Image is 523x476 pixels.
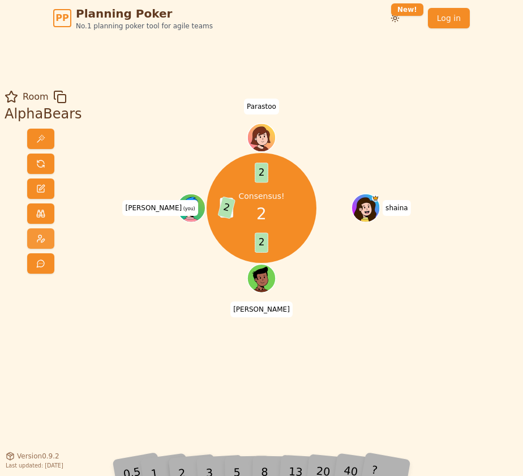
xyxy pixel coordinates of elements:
[372,194,379,202] span: shaina is the host
[244,99,279,114] span: Click to change your name
[217,197,235,219] span: 2
[76,6,213,22] span: Planning Poker
[23,90,49,104] span: Room
[27,228,54,249] button: Change avatar
[27,253,54,274] button: Send feedback
[256,202,267,226] span: 2
[385,8,405,28] button: New!
[391,3,423,16] div: New!
[230,301,293,317] span: Click to change your name
[6,462,63,469] span: Last updated: [DATE]
[6,452,59,461] button: Version0.9.2
[76,22,213,31] span: No.1 planning poker tool for agile teams
[17,452,59,461] span: Version 0.9.2
[5,104,82,124] div: AlphaBears
[383,200,411,216] span: Click to change your name
[182,206,195,211] span: (you)
[255,233,268,253] span: 2
[27,178,54,199] button: Change name
[27,154,54,174] button: Reset votes
[178,194,204,221] button: Click to change your avatar
[27,129,54,149] button: Reveal votes
[5,90,18,104] button: Add as favourite
[55,11,68,25] span: PP
[27,203,54,224] button: Watch only
[53,6,213,31] a: PPPlanning PokerNo.1 planning poker tool for agile teams
[122,200,198,216] span: Click to change your name
[428,8,470,28] a: Log in
[220,198,233,218] span: 3
[255,163,268,183] span: 2
[238,190,285,202] p: Consensus!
